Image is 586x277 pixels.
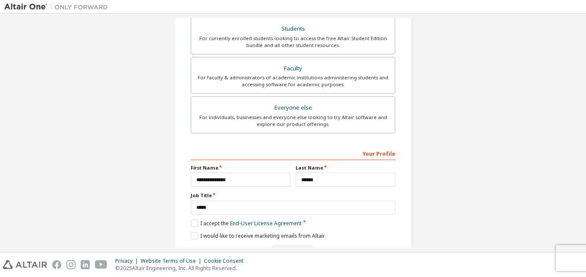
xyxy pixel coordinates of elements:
[191,192,395,199] label: Job Title
[191,164,290,171] label: First Name
[3,260,47,269] img: altair_logo.svg
[191,146,395,160] div: Your Profile
[66,260,76,269] img: instagram.svg
[4,3,112,11] img: Altair One
[115,264,249,272] p: © 2025 Altair Engineering, Inc. All Rights Reserved.
[191,232,325,239] label: I would like to receive marketing emails from Altair
[196,23,390,35] div: Students
[141,258,204,264] div: Website Terms of Use
[204,258,249,264] div: Cookie Consent
[196,114,390,128] div: For individuals, businesses and everyone else looking to try Altair software and explore our prod...
[191,245,395,258] div: Read and acccept EULA to continue
[52,260,61,269] img: facebook.svg
[191,220,302,227] label: I accept the
[196,102,390,114] div: Everyone else
[230,220,302,227] a: End-User License Agreement
[196,35,390,49] div: For currently enrolled students looking to access the free Altair Student Edition bundle and all ...
[81,260,90,269] img: linkedin.svg
[296,164,395,171] label: Last Name
[115,258,141,264] div: Privacy
[196,63,390,75] div: Faculty
[196,74,390,88] div: For faculty & administrators of academic institutions administering students and accessing softwa...
[95,260,107,269] img: youtube.svg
